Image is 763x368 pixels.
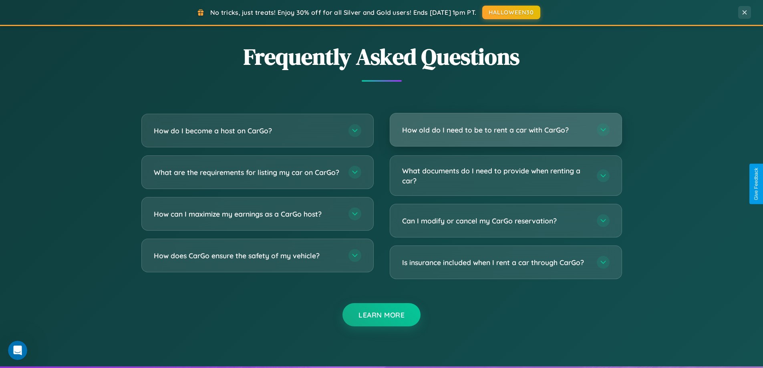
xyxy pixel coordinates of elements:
[154,167,340,177] h3: What are the requirements for listing my car on CarGo?
[154,209,340,219] h3: How can I maximize my earnings as a CarGo host?
[402,166,589,185] h3: What documents do I need to provide when renting a car?
[342,303,421,326] button: Learn More
[210,8,476,16] span: No tricks, just treats! Enjoy 30% off for all Silver and Gold users! Ends [DATE] 1pm PT.
[402,257,589,267] h3: Is insurance included when I rent a car through CarGo?
[402,216,589,226] h3: Can I modify or cancel my CarGo reservation?
[154,126,340,136] h3: How do I become a host on CarGo?
[141,41,622,72] h2: Frequently Asked Questions
[154,251,340,261] h3: How does CarGo ensure the safety of my vehicle?
[402,125,589,135] h3: How old do I need to be to rent a car with CarGo?
[753,168,759,200] div: Give Feedback
[8,341,27,360] iframe: Intercom live chat
[482,6,540,19] button: HALLOWEEN30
